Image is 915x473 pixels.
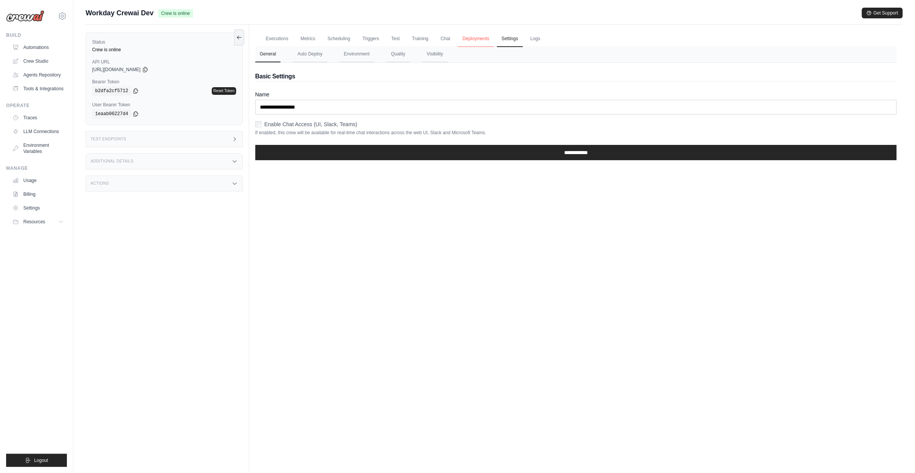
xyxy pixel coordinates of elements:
[436,31,455,47] a: Chat
[91,159,133,164] h3: Additional Details
[422,46,448,62] button: Visibility
[23,219,45,225] span: Resources
[6,102,67,109] div: Operate
[9,216,67,228] button: Resources
[91,181,109,186] h3: Actions
[9,125,67,138] a: LLM Connections
[526,31,545,47] a: Logs
[9,188,67,200] a: Billing
[255,91,897,98] label: Name
[255,46,281,62] button: General
[158,9,193,18] span: Crew is online
[255,72,897,81] h2: Basic Settings
[261,31,293,47] a: Executions
[358,31,384,47] a: Triggers
[92,109,131,119] code: 1eaab06227d4
[386,46,410,62] button: Quality
[407,31,433,47] a: Training
[255,130,897,136] p: If enabled, this crew will be available for real-time chat interactions across the web UI, Slack ...
[92,67,141,73] span: [URL][DOMAIN_NAME]
[92,39,236,45] label: Status
[34,457,48,463] span: Logout
[6,165,67,171] div: Manage
[92,79,236,85] label: Bearer Token
[9,41,67,54] a: Automations
[458,31,494,47] a: Deployments
[323,31,355,47] a: Scheduling
[86,8,154,18] span: Workday Crewai Dev
[9,83,67,95] a: Tools & Integrations
[264,120,357,128] label: Enable Chat Access (UI, Slack, Teams)
[862,8,903,18] button: Get Support
[6,10,44,22] img: Logo
[92,102,236,108] label: User Bearer Token
[255,46,897,62] nav: Tabs
[9,55,67,67] a: Crew Studio
[296,31,320,47] a: Metrics
[9,202,67,214] a: Settings
[293,46,327,62] button: Auto Deploy
[339,46,374,62] button: Environment
[9,139,67,158] a: Environment Variables
[6,454,67,467] button: Logout
[6,32,67,38] div: Build
[877,436,915,473] iframe: Chat Widget
[91,137,127,141] h3: Test Endpoints
[9,69,67,81] a: Agents Repository
[212,87,236,95] a: Reset Token
[9,112,67,124] a: Traces
[387,31,404,47] a: Test
[92,86,131,96] code: b2dfa2cf5712
[92,47,236,53] div: Crew is online
[9,174,67,187] a: Usage
[497,31,522,47] a: Settings
[92,59,236,65] label: API URL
